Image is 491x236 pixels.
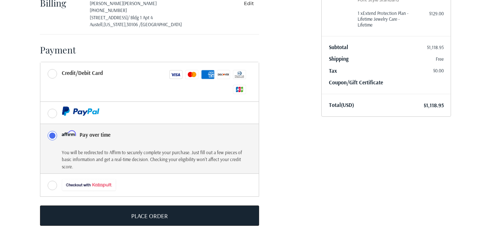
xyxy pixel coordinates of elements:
[90,7,127,13] span: [PHONE_NUMBER]
[329,67,337,74] span: Tax
[329,55,349,62] span: Shipping
[141,21,182,27] span: [GEOGRAPHIC_DATA]
[90,0,123,6] span: [PERSON_NAME]
[329,79,383,86] a: Coupon/Gift Certificate
[433,68,444,73] span: $0.00
[329,44,348,51] span: Subtotal
[415,10,444,17] div: $129.00
[80,129,110,141] div: Pay over time
[436,56,444,62] span: Free
[329,101,354,108] span: Total (USD)
[358,10,413,28] h4: 1 x Extend Protection Plan - Lifetime Jewelry Care - Lifetime
[62,107,100,116] img: PayPal icon
[128,15,153,20] span: / Bldg 1 Apt 4
[62,146,248,173] div: You will be redirected to Affirm to securely complete your purchase. Just fill out a few pieces o...
[123,0,157,6] span: [PERSON_NAME]
[62,130,76,139] img: Affirm icon
[90,21,104,27] span: Austell,
[40,44,82,55] h2: Payment
[62,67,103,79] div: Credit/Debit Card
[90,15,128,20] span: [STREET_ADDRESS]
[427,44,444,50] span: $1,118.95
[104,21,126,27] span: [US_STATE],
[126,21,141,27] span: 30106 /
[424,102,444,109] span: $1,118.95
[40,205,259,226] button: Place Order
